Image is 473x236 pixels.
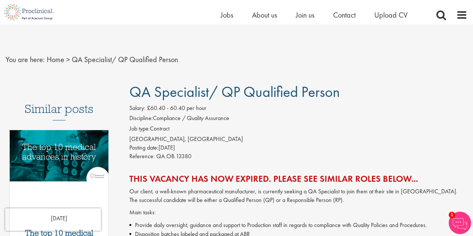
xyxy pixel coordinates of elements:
p: Main tasks: [129,208,467,217]
li: Provide daily oversight, guidance and support to Production staff in regards to compliance with Q... [129,221,467,230]
a: Upload CV [374,10,408,20]
label: Reference: [129,152,155,161]
img: Top 10 medical advances in history [10,130,108,181]
span: QA Specialist/ QP Qualified Person [72,55,178,64]
a: Join us [296,10,314,20]
span: QA Specialist/ QP Qualified Person [129,82,340,101]
div: [GEOGRAPHIC_DATA], [GEOGRAPHIC_DATA] [129,135,467,144]
a: About us [252,10,277,20]
h3: Similar posts [25,102,93,120]
img: Chatbot [449,212,471,234]
label: Salary: [129,104,145,113]
a: Contact [333,10,356,20]
label: Job type: [129,125,150,133]
li: Compliance / Quality Assurance [129,114,467,125]
span: 1 [449,212,455,218]
label: Discipline: [129,114,153,123]
a: breadcrumb link [47,55,64,64]
a: Link to a post [10,130,108,196]
p: Our client, a well-known pharmaceutical manufacturer, is currently seeking a QA Specialist to joi... [129,187,467,205]
span: QA.OB.13380 [156,152,191,160]
h2: This vacancy has now expired. Please see similar roles below... [129,174,467,184]
iframe: reCAPTCHA [5,208,101,231]
div: [DATE] [129,144,467,152]
span: You are here: [6,55,45,64]
span: > [66,55,70,64]
li: Contract [129,125,467,135]
a: Jobs [221,10,233,20]
span: £60.40 - 60.40 per hour [147,104,206,112]
span: Posting date: [129,144,159,151]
